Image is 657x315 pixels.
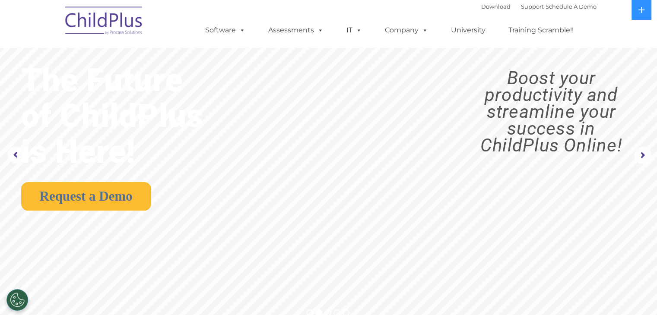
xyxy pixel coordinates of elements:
a: Software [197,22,254,39]
a: Training Scramble!! [500,22,582,39]
a: Support [521,3,544,10]
font: | [481,3,597,10]
rs-layer: The Future of ChildPlus is Here! [21,62,231,170]
iframe: Chat Widget [516,222,657,315]
a: University [442,22,494,39]
a: Download [481,3,511,10]
rs-layer: Boost your productivity and streamline your success in ChildPlus Online! [454,69,649,154]
a: Schedule A Demo [546,3,597,10]
a: Request a Demo [21,182,151,211]
a: Assessments [260,22,332,39]
a: IT [338,22,371,39]
a: Company [376,22,437,39]
button: Cookies Settings [6,289,28,311]
img: ChildPlus by Procare Solutions [61,0,147,44]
